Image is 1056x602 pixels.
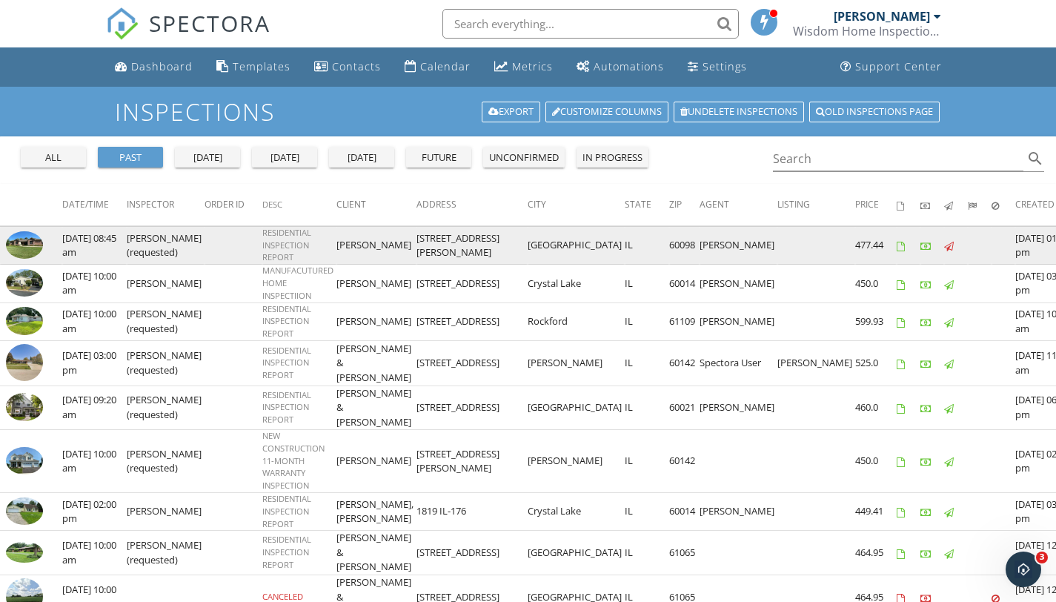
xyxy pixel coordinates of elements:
[336,430,416,493] td: [PERSON_NAME]
[793,24,941,39] div: Wisdom Home Inspection Services LLC
[669,302,700,340] td: 61109
[700,302,777,340] td: [PERSON_NAME]
[992,184,1015,225] th: Canceled: Not sorted.
[258,150,311,165] div: [DATE]
[262,389,311,426] span: RESIDENTIAL INSPECTION REPORT
[336,493,416,531] td: [PERSON_NAME], [PERSON_NAME]
[442,9,739,39] input: Search everything...
[399,53,476,81] a: Calendar
[528,302,625,340] td: Rockford
[855,265,897,302] td: 450.0
[528,386,625,430] td: [GEOGRAPHIC_DATA]
[855,341,897,386] td: 525.0
[127,198,174,211] span: Inspector
[594,59,664,73] div: Automations
[336,386,416,430] td: [PERSON_NAME] & [PERSON_NAME]
[6,231,43,259] img: 9550862%2Fcover_photos%2FNndeEM3TWjXJ9KCEsnSY%2Fsmall.jpg
[252,147,317,168] button: [DATE]
[6,542,43,563] img: 9023920%2Fcover_photos%2Fq7Z3cvD522S3up0yVjqu%2Fsmall.jpeg
[308,53,387,81] a: Contacts
[669,493,700,531] td: 60014
[6,344,43,381] img: streetview
[6,447,43,475] img: 9139820%2Fcover_photos%2FrbKTrNbc2UHLDWbwGYek%2Fsmall.jpg
[625,430,669,493] td: IL
[944,184,968,225] th: Published: Not sorted.
[335,150,388,165] div: [DATE]
[205,184,262,225] th: Order ID: Not sorted.
[1026,150,1044,168] i: search
[127,226,205,264] td: [PERSON_NAME] (requested)
[483,147,565,168] button: unconfirmed
[855,198,879,211] span: Price
[625,341,669,386] td: IL
[416,302,528,340] td: [STREET_ADDRESS]
[329,147,394,168] button: [DATE]
[855,59,942,73] div: Support Center
[625,265,669,302] td: IL
[571,53,670,81] a: Automations (Basic)
[1036,552,1048,563] span: 3
[262,303,311,340] span: RESIDENTIAL INSPECTION REPORT
[669,531,700,575] td: 61065
[528,341,625,386] td: [PERSON_NAME]
[210,53,296,81] a: Templates
[700,226,777,264] td: [PERSON_NAME]
[262,345,311,381] span: RESIDENTIAL INSPECTION REPORT
[62,386,127,430] td: [DATE] 09:20 am
[528,430,625,493] td: [PERSON_NAME]
[98,147,163,168] button: past
[669,386,700,430] td: 60021
[968,184,992,225] th: Submitted: Not sorted.
[104,150,157,165] div: past
[127,184,205,225] th: Inspector: Not sorted.
[416,531,528,575] td: [STREET_ADDRESS]
[205,198,245,211] span: Order ID
[855,184,897,225] th: Price: Not sorted.
[669,198,682,211] span: Zip
[115,99,940,125] h1: Inspections
[336,341,416,386] td: [PERSON_NAME] & [PERSON_NAME]
[528,184,625,225] th: City: Not sorted.
[416,184,528,225] th: Address: Not sorted.
[262,493,311,529] span: RESIDENTIAL INSPECTION REPORT
[6,269,43,297] img: 9485261%2Freports%2Fa3e97e82-f3cc-4694-92fc-00a3efa91d8f%2Fcover_photos%2FWyjHDuPyUPsdPLRyfHGv%2F...
[700,386,777,430] td: [PERSON_NAME]
[62,198,109,211] span: Date/Time
[528,198,546,211] span: City
[262,265,333,301] span: MANUFACUTURED HOME INSPECTIION
[528,531,625,575] td: [GEOGRAPHIC_DATA]
[332,59,381,73] div: Contacts
[106,7,139,40] img: The Best Home Inspection Software - Spectora
[625,226,669,264] td: IL
[416,430,528,493] td: [STREET_ADDRESS][PERSON_NAME]
[336,265,416,302] td: [PERSON_NAME]
[416,493,528,531] td: 1819 IL-176
[62,493,127,531] td: [DATE] 02:00 pm
[262,430,325,491] span: NEW CONSTRUCTION 11-MONTH WARRANTY INSPECTION
[625,386,669,430] td: IL
[855,531,897,575] td: 464.95
[233,59,290,73] div: Templates
[412,150,465,165] div: future
[62,430,127,493] td: [DATE] 10:00 am
[62,184,127,225] th: Date/Time: Not sorted.
[700,493,777,531] td: [PERSON_NAME]
[175,147,240,168] button: [DATE]
[62,226,127,264] td: [DATE] 08:45 am
[262,534,311,570] span: RESIDENTIAL INSPECTION REPORT
[669,430,700,493] td: 60142
[834,53,948,81] a: Support Center
[6,497,43,526] img: 9140207%2Fcover_photos%2FfglXkpw8twl1KLjbLwRO%2Fsmall.jpg
[127,386,205,430] td: [PERSON_NAME] (requested)
[336,184,416,225] th: Client: Not sorted.
[669,226,700,264] td: 60098
[625,198,651,211] span: State
[21,147,86,168] button: all
[625,493,669,531] td: IL
[131,59,193,73] div: Dashboard
[27,150,80,165] div: all
[416,386,528,430] td: [STREET_ADDRESS]
[6,393,43,420] img: 9191003%2Fcover_photos%2F9b8QcZvKMmFvxYOVAApx%2Fsmall.jpeg
[625,302,669,340] td: IL
[127,493,205,531] td: [PERSON_NAME]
